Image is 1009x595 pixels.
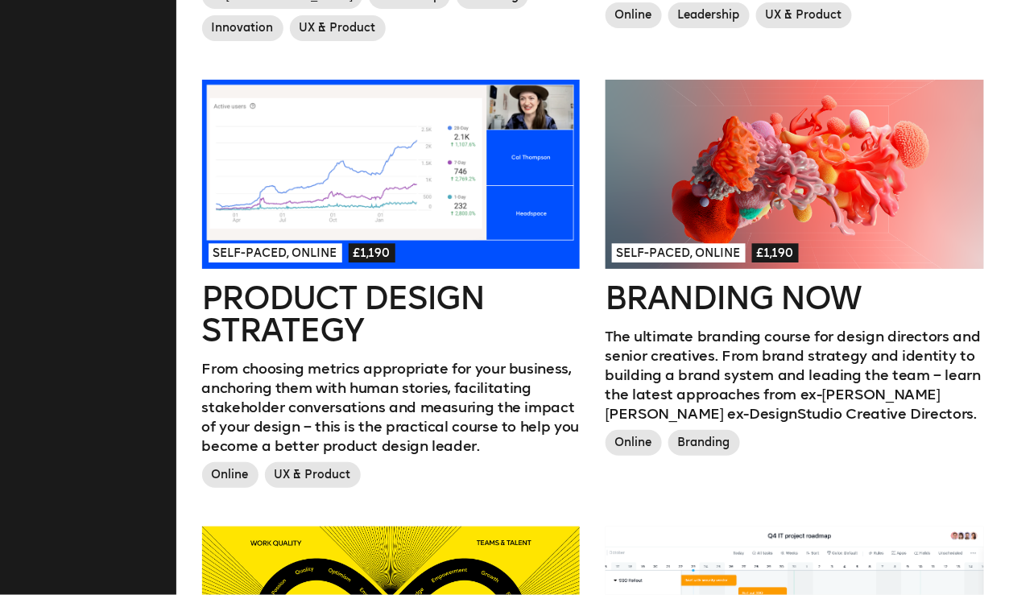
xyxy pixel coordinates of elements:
a: Self-paced, Online£1,190Branding NowThe ultimate branding course for design directors and senior ... [606,80,984,462]
span: Branding [668,430,740,456]
span: Online [202,462,258,488]
h2: Product Design Strategy [202,282,581,346]
span: Online [606,2,662,28]
span: Innovation [202,15,283,41]
span: Self-paced, Online [209,243,342,262]
span: UX & Product [756,2,852,28]
span: £1,190 [349,243,395,262]
span: £1,190 [752,243,799,262]
a: Self-paced, Online£1,190Product Design StrategyFrom choosing metrics appropriate for your busines... [202,80,581,494]
p: The ultimate branding course for design directors and senior creatives. From brand strategy and i... [606,327,984,424]
span: UX & Product [290,15,386,41]
span: UX & Product [265,462,361,488]
p: From choosing metrics appropriate for your business, anchoring them with human stories, facilitat... [202,359,581,456]
span: Leadership [668,2,750,28]
span: Online [606,430,662,456]
h2: Branding Now [606,282,984,314]
span: Self-paced, Online [612,243,746,262]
